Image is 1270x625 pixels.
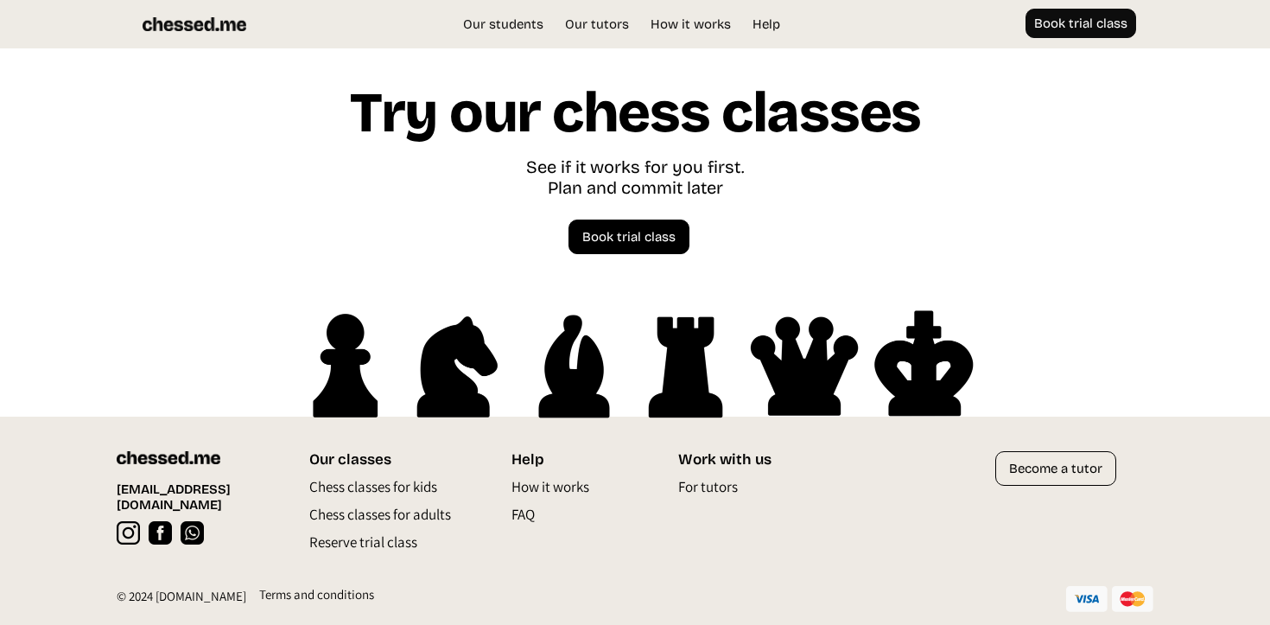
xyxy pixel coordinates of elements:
[309,451,459,469] div: Our classes
[678,451,810,469] div: Work with us
[246,586,374,616] a: Terms and conditions
[511,451,635,469] div: Help
[744,16,789,33] a: Help
[117,588,246,614] div: © 2024 [DOMAIN_NAME]
[309,505,451,533] a: Chess classes for adults
[259,586,374,612] div: Terms and conditions
[1026,9,1136,38] a: Book trial class
[678,477,738,505] a: For tutors
[556,16,638,33] a: Our tutors
[511,505,535,533] a: FAQ
[309,533,417,560] a: Reserve trial class
[349,83,921,156] h1: Try our chess classes
[642,16,740,33] a: How it works
[995,451,1116,486] a: Become a tutor
[454,16,552,33] a: Our students
[526,156,745,202] div: See if it works for you first. Plan and commit later
[309,477,437,505] a: Chess classes for kids
[511,477,589,505] a: How it works
[568,220,689,254] a: Book trial class
[117,482,275,513] a: [EMAIL_ADDRESS][DOMAIN_NAME]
